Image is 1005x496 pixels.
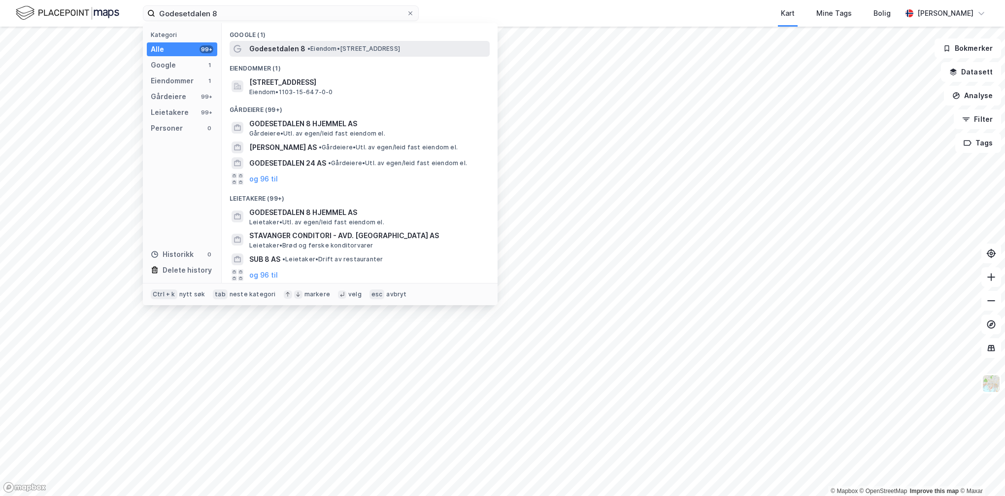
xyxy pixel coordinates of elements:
span: GODESETDALEN 24 AS [249,157,326,169]
span: Eiendom • [STREET_ADDRESS] [307,45,400,53]
button: Datasett [941,62,1001,82]
div: 99+ [200,93,213,101]
span: STAVANGER CONDITORI - AVD. [GEOGRAPHIC_DATA] AS [249,230,486,242]
div: Delete history [163,264,212,276]
span: Leietaker • Drift av restauranter [282,255,383,263]
iframe: Chat Widget [956,449,1005,496]
div: Ctrl + k [151,289,177,299]
span: • [307,45,310,52]
span: SUB 8 AS [249,253,280,265]
div: 0 [205,250,213,258]
span: • [319,143,322,151]
button: Filter [954,109,1001,129]
div: Google [151,59,176,71]
a: OpenStreetMap [860,488,907,495]
div: velg [348,290,362,298]
div: Leietakere (99+) [222,187,498,205]
div: 0 [205,124,213,132]
div: Kategori [151,31,217,38]
div: [PERSON_NAME] [917,7,973,19]
div: avbryt [386,290,406,298]
div: 99+ [200,108,213,116]
div: Alle [151,43,164,55]
button: Bokmerker [935,38,1001,58]
span: Leietaker • Utl. av egen/leid fast eiendom el. [249,218,384,226]
button: Analyse [944,86,1001,106]
span: Eiendom • 1103-15-647-0-0 [249,88,333,96]
div: Kart [781,7,795,19]
div: 99+ [200,45,213,53]
a: Mapbox [831,488,858,495]
div: Bolig [873,7,891,19]
button: og 96 til [249,269,278,281]
span: Gårdeiere • Utl. av egen/leid fast eiendom el. [319,143,458,151]
span: Gårdeiere • Utl. av egen/leid fast eiendom el. [249,130,385,138]
span: GODESETDALEN 8 HJEMMEL AS [249,118,486,130]
span: Leietaker • Brød og ferske konditorvarer [249,242,373,249]
div: Gårdeiere (99+) [222,98,498,116]
div: 1 [205,77,213,85]
div: Personer [151,122,183,134]
div: Leietakere [151,106,189,118]
span: [STREET_ADDRESS] [249,76,486,88]
div: neste kategori [230,290,276,298]
div: Gårdeiere [151,91,186,103]
span: GODESETDALEN 8 HJEMMEL AS [249,207,486,218]
div: 1 [205,61,213,69]
a: Mapbox homepage [3,482,46,493]
span: Gårdeiere • Utl. av egen/leid fast eiendom el. [328,159,467,167]
button: Tags [955,133,1001,153]
a: Improve this map [910,488,959,495]
span: • [282,255,285,263]
div: tab [213,289,228,299]
img: logo.f888ab2527a4732fd821a326f86c7f29.svg [16,4,119,22]
div: nytt søk [179,290,205,298]
span: Godesetdalen 8 [249,43,305,55]
div: esc [369,289,385,299]
div: Eiendommer (1) [222,57,498,74]
div: Google (1) [222,23,498,41]
div: markere [304,290,330,298]
span: • [328,159,331,167]
div: Eiendommer [151,75,194,87]
img: Z [982,374,1001,393]
button: og 96 til [249,173,278,185]
div: Mine Tags [816,7,852,19]
input: Søk på adresse, matrikkel, gårdeiere, leietakere eller personer [155,6,406,21]
div: Historikk [151,248,194,260]
span: [PERSON_NAME] AS [249,142,317,153]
